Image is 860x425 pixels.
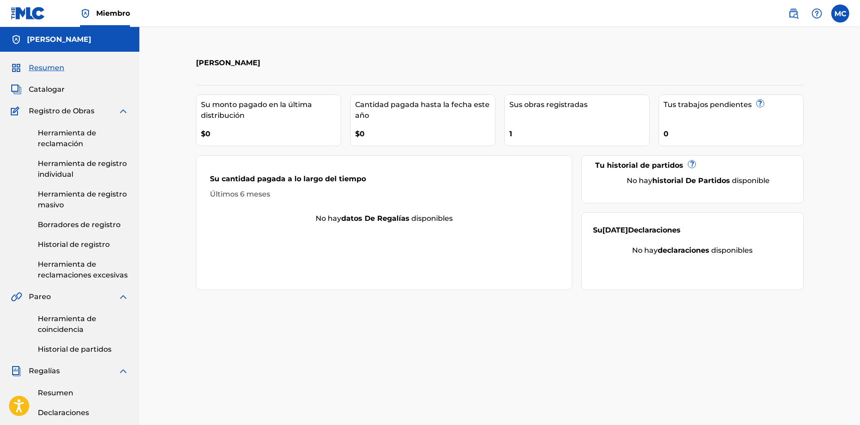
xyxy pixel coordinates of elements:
font: [PERSON_NAME] [27,35,91,44]
font: disponible [732,176,770,185]
font: 1 [509,130,512,138]
a: Herramienta de registro individual [38,158,129,180]
font: Herramienta de registro individual [38,159,127,179]
a: Herramienta de reclamación [38,128,129,149]
div: Menú de usuario [831,4,849,22]
font: Regalías [29,367,60,375]
font: ? [758,99,762,107]
a: Herramienta de coincidencia [38,313,129,335]
a: CatalogarCatalogar [11,84,65,95]
font: Cantidad pagada hasta la fecha este año [355,100,490,120]
img: Resumen [11,63,22,73]
font: $0 [355,130,365,138]
font: [DATE] [602,226,628,234]
a: Declaraciones [38,407,129,418]
font: Miembro [96,9,130,18]
img: Regalías [11,366,22,376]
font: Últimos 6 meses [210,190,270,198]
a: Búsqueda pública [784,4,802,22]
iframe: Centro de recursos [835,263,860,359]
font: Su monto pagado en la última distribución [201,100,312,120]
font: Tu historial de partidos [595,161,683,170]
a: Herramienta de registro masivo [38,189,129,210]
font: Registro de Obras [29,107,94,115]
font: No hay [316,214,341,223]
a: Resumen [38,388,129,398]
a: Historial de partidos [38,344,129,355]
font: Declaraciones [628,226,681,234]
font: Resumen [38,389,73,397]
a: Borradores de registro [38,219,129,230]
img: expandir [118,106,129,116]
img: ayuda [811,8,822,19]
font: Su [593,226,602,234]
font: No hay [627,176,652,185]
font: disponibles [711,246,753,255]
font: datos de regalías [341,214,410,223]
font: Pareo [29,292,51,301]
font: Tus trabajos pendientes [664,100,752,109]
font: No hay [632,246,658,255]
h5: Miguel [27,34,91,45]
img: Pareo [11,291,22,302]
img: expandir [118,366,129,376]
font: Herramienta de registro masivo [38,190,127,209]
font: declaraciones [658,246,709,255]
font: [PERSON_NAME] [196,58,260,67]
font: historial de partidos [652,176,730,185]
font: disponibles [411,214,453,223]
img: Catalogar [11,84,22,95]
font: Declaraciones [38,408,89,417]
font: Historial de partidos [38,345,111,353]
font: Su cantidad pagada a lo largo del tiempo [210,174,366,183]
font: Sus obras registradas [509,100,588,109]
font: $0 [201,130,210,138]
div: Ayuda [808,4,826,22]
font: Herramienta de reclamación [38,129,96,148]
font: Resumen [29,63,64,72]
font: Catalogar [29,85,65,94]
font: Borradores de registro [38,220,120,229]
a: Historial de registro [38,239,129,250]
img: Cuentas [11,34,22,45]
img: expandir [118,291,129,302]
font: Herramienta de coincidencia [38,314,96,334]
font: Herramienta de reclamaciones excesivas [38,260,128,279]
img: buscar [788,8,799,19]
a: ResumenResumen [11,63,64,73]
a: Herramienta de reclamaciones excesivas [38,259,129,281]
img: Titular de los derechos superior [80,8,91,19]
font: Historial de registro [38,240,110,249]
img: Registro de Obras [11,106,22,116]
font: ? [690,160,694,168]
font: 0 [664,130,668,138]
img: Logotipo del MLC [11,7,45,20]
